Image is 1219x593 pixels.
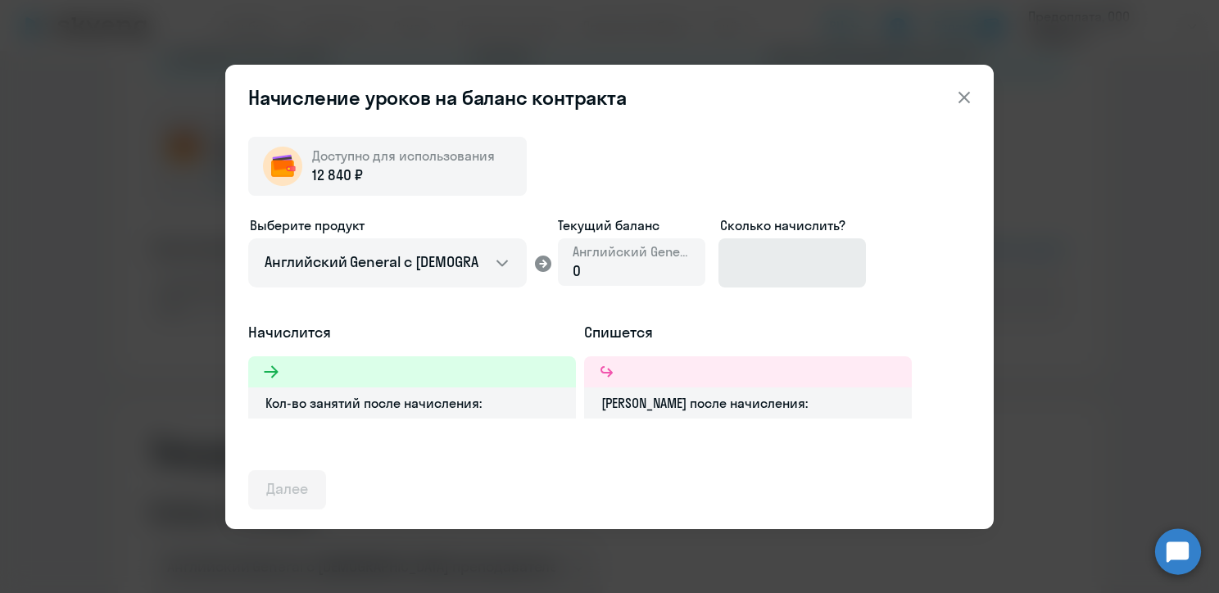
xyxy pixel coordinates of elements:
div: [PERSON_NAME] после начисления: [584,387,912,419]
span: 12 840 ₽ [312,165,363,186]
span: 0 [573,261,581,280]
img: wallet-circle.png [263,147,302,186]
div: Далее [266,478,308,500]
header: Начисление уроков на баланс контракта [225,84,994,111]
button: Далее [248,470,326,509]
span: Английский General [573,242,691,260]
h5: Спишется [584,322,912,343]
span: Доступно для использования [312,147,495,164]
span: Сколько начислить? [720,217,845,233]
span: Выберите продукт [250,217,365,233]
div: Кол-во занятий после начисления: [248,387,576,419]
span: Текущий баланс [558,215,705,235]
h5: Начислится [248,322,576,343]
